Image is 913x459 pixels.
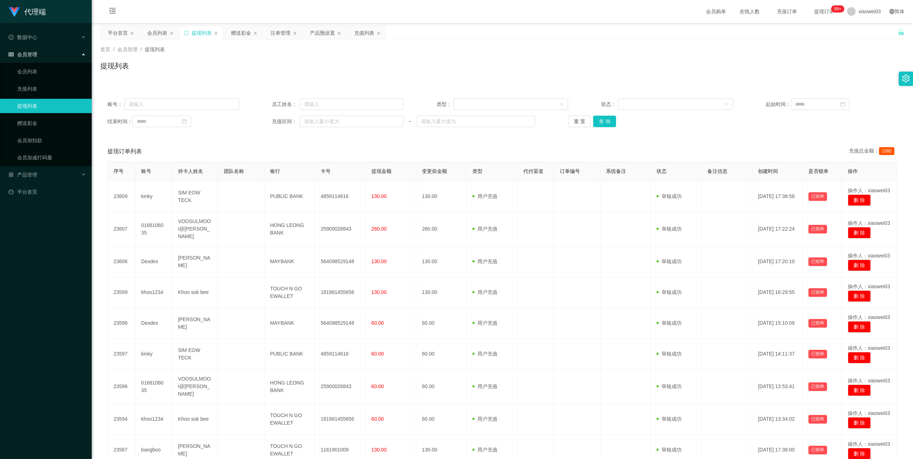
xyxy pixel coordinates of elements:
span: 审核成功 [657,383,682,389]
img: logo.9652507e.png [9,7,20,17]
span: / [113,47,115,52]
span: 用户充值 [472,416,498,422]
span: 系统备注 [606,168,626,174]
span: 充值订单 [773,9,801,14]
a: 代理端 [9,9,46,14]
a: 会员加扣款 [17,133,86,148]
span: 账号 [141,168,151,174]
td: PUBLIC BANK [264,181,315,212]
td: 181981455656 [315,277,365,308]
span: 状态： [601,101,618,108]
span: 用户充值 [472,320,498,326]
td: [PERSON_NAME] [172,246,218,277]
span: 用户充值 [472,383,498,389]
i: 图标: check-circle-o [9,35,14,40]
a: 会员加减打码量 [17,150,86,165]
span: 60.00 [371,351,384,357]
i: 图标: close [169,31,174,35]
td: 130.00 [416,181,467,212]
button: 删 除 [848,260,871,271]
div: 注单管理 [270,26,290,40]
td: [DATE] 17:20:10 [752,246,803,277]
i: 图标: menu-fold [100,0,125,23]
h1: 代理端 [24,0,46,23]
td: SIM EOW TECK [172,339,218,369]
span: ~ [404,118,417,125]
span: 在线人数 [736,9,763,14]
td: 23599 [108,277,135,308]
i: 图标: close [253,31,258,35]
span: 用户充值 [472,226,498,232]
input: 请输入 [124,98,239,110]
span: 卡号 [321,168,331,174]
td: 60.00 [416,339,467,369]
button: 删 除 [848,227,871,238]
span: 审核成功 [657,226,682,232]
span: 用户充值 [472,193,498,199]
i: 图标: sync [184,30,189,35]
span: / [140,47,142,52]
span: 数据中心 [9,34,37,40]
button: 已锁单 [808,257,827,266]
button: 已锁单 [808,446,827,454]
input: 请输入 [300,98,404,110]
div: 会员列表 [147,26,167,40]
td: VOOSULMOOI@[PERSON_NAME] [172,212,218,246]
span: 60.00 [371,416,384,422]
span: 会员管理 [117,47,138,52]
span: 会员管理 [9,52,37,57]
span: 操作 [848,168,858,174]
i: 图标: down [559,102,564,107]
span: 操作人：xiaowei03 [848,410,890,416]
span: 类型： [437,101,453,108]
td: 23607 [108,212,135,246]
td: SIM EOW TECK [172,181,218,212]
i: 图标: appstore-o [9,172,14,177]
span: 提现订单 [811,9,838,14]
span: 序号 [114,168,124,174]
button: 删 除 [848,352,871,363]
span: 用户充值 [472,259,498,264]
button: 已锁单 [808,382,827,391]
td: 0168106035 [135,212,172,246]
button: 已锁单 [808,288,827,297]
i: 图标: unlock [898,29,904,35]
div: 充值总金额： [849,147,897,156]
td: [DATE] 17:38:58 [752,181,803,212]
span: 起始时间： [766,101,791,108]
td: 60.00 [416,369,467,404]
span: 操作人：xiaowei03 [848,253,890,259]
td: [DATE] 14:11:37 [752,339,803,369]
a: 图标: dashboard平台首页 [9,185,86,199]
span: 结束时间： [107,118,133,125]
i: 图标: setting [902,74,910,82]
span: 操作人：xiaowei03 [848,284,890,289]
i: 图标: table [9,52,14,57]
button: 已锁单 [808,192,827,201]
td: 564098529148 [315,246,365,277]
span: 1080 [879,147,894,155]
span: 审核成功 [657,320,682,326]
button: 删 除 [848,385,871,396]
span: 用户充值 [472,447,498,453]
td: HONG LEONG BANK [264,369,315,404]
span: 备注信息 [707,168,727,174]
span: 260.00 [371,226,387,232]
td: 23606 [108,246,135,277]
td: TOUCH N GO EWALLET [264,277,315,308]
button: 删 除 [848,194,871,206]
div: 平台首页 [108,26,128,40]
td: 23598 [108,308,135,339]
td: 260.00 [416,212,467,246]
td: [DATE] 15:10:09 [752,308,803,339]
td: [PERSON_NAME] [172,308,218,339]
td: HONG LEONG BANK [264,212,315,246]
td: kinky [135,181,172,212]
td: MAYBANK [264,246,315,277]
i: 图标: close [376,31,381,35]
span: 审核成功 [657,416,682,422]
span: 变更前金额 [422,168,447,174]
span: 审核成功 [657,193,682,199]
i: 图标: calendar [840,102,845,107]
button: 删 除 [848,417,871,429]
